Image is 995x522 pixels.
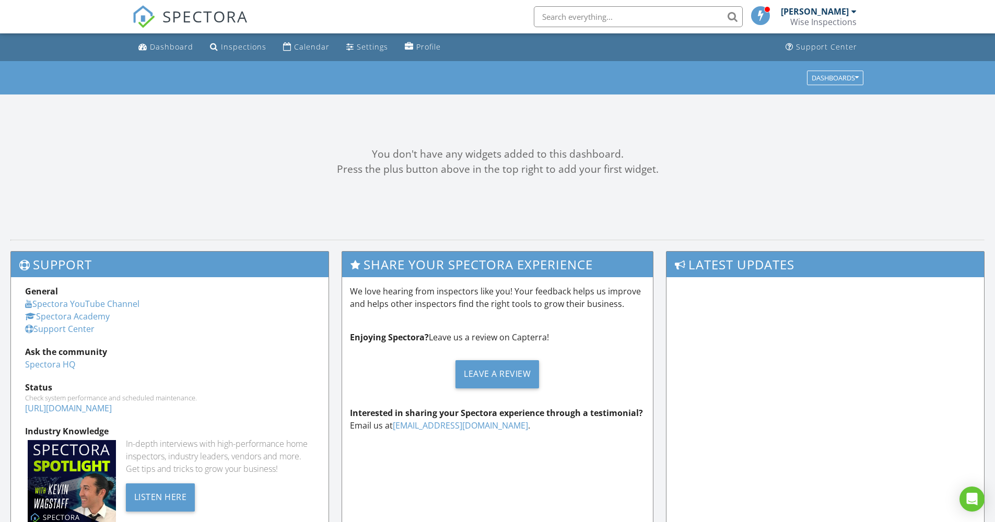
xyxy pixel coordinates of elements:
div: [PERSON_NAME] [781,6,849,17]
div: Inspections [221,42,266,52]
a: Spectora YouTube Channel [25,298,139,310]
a: Calendar [279,38,334,57]
div: Support Center [796,42,857,52]
div: Press the plus button above in the top right to add your first widget. [10,162,985,177]
p: We love hearing from inspectors like you! Your feedback helps us improve and helps other inspecto... [350,285,646,310]
a: Support Center [781,38,861,57]
h3: Support [11,252,329,277]
div: Open Intercom Messenger [959,487,985,512]
a: Leave a Review [350,352,646,396]
div: Leave a Review [455,360,539,388]
a: Spectora HQ [25,359,75,370]
a: [URL][DOMAIN_NAME] [25,402,112,414]
strong: Enjoying Spectora? [350,331,429,343]
h3: Share Your Spectora Experience [342,252,653,277]
div: Listen Here [126,483,195,512]
div: You don't have any widgets added to this dashboard. [10,147,985,162]
div: Ask the community [25,346,314,358]
a: SPECTORA [132,14,248,36]
a: Inspections [206,38,271,57]
div: Settings [357,42,388,52]
div: Status [25,381,314,394]
a: Settings [342,38,392,57]
img: The Best Home Inspection Software - Spectora [132,5,155,28]
span: SPECTORA [162,5,248,27]
div: In-depth interviews with high-performance home inspectors, industry leaders, vendors and more. Ge... [126,437,314,475]
input: Search everything... [534,6,743,27]
a: Support Center [25,323,95,335]
strong: General [25,286,58,297]
div: Profile [416,42,441,52]
div: Wise Inspections [790,17,857,27]
div: Check system performance and scheduled maintenance. [25,394,314,402]
a: Spectora Academy [25,311,110,322]
button: Dashboards [807,70,863,85]
a: Dashboard [134,38,197,57]
h3: Latest Updates [666,252,984,277]
a: Profile [401,38,445,57]
a: [EMAIL_ADDRESS][DOMAIN_NAME] [393,420,528,431]
div: Dashboards [812,74,859,81]
div: Dashboard [150,42,193,52]
p: Email us at . [350,407,646,432]
p: Leave us a review on Capterra! [350,331,646,343]
a: Listen Here [126,491,195,502]
div: Calendar [294,42,330,52]
div: Industry Knowledge [25,425,314,437]
strong: Interested in sharing your Spectora experience through a testimonial? [350,407,643,419]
